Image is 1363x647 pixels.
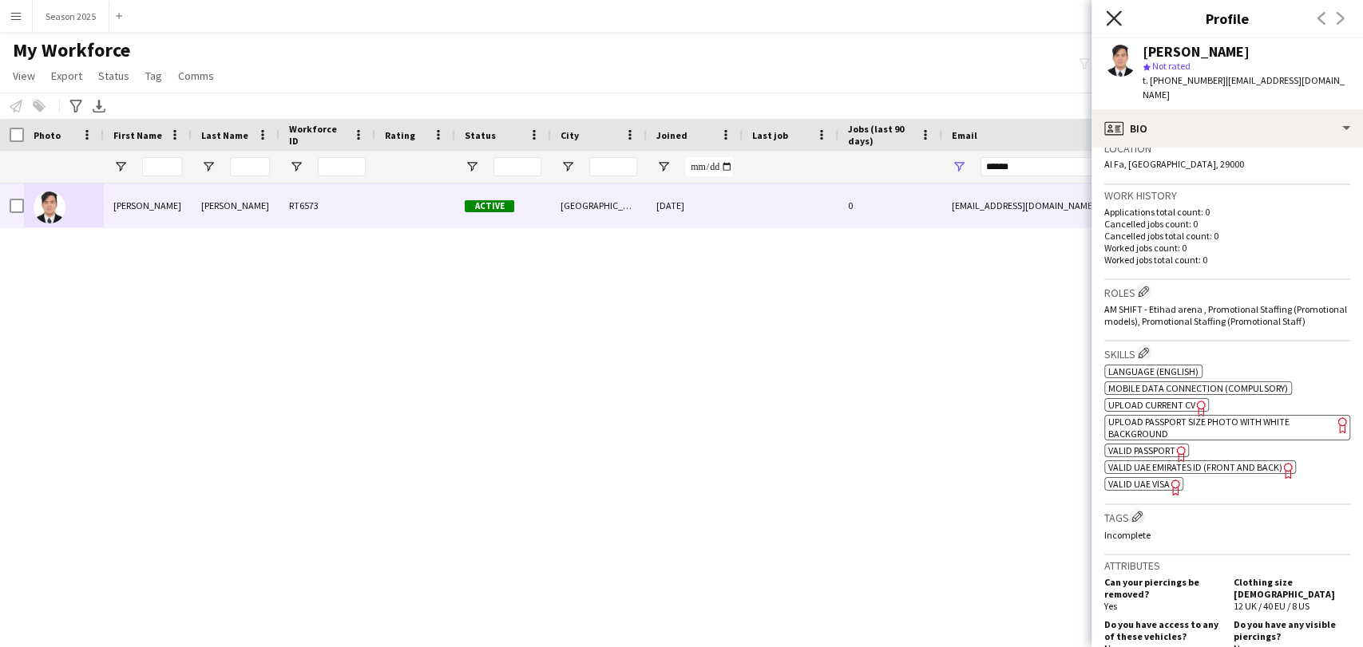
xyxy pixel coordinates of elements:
[104,183,192,227] div: [PERSON_NAME]
[493,157,541,176] input: Status Filter Input
[51,69,82,83] span: Export
[1104,558,1350,573] h3: Attributes
[1104,206,1350,218] p: Applications total count: 0
[13,69,35,83] span: View
[1143,74,1226,86] span: t. [PHONE_NUMBER]
[1108,382,1288,394] span: MOBILE DATA CONNECTION (COMPULSORY)
[172,65,220,86] a: Comms
[1234,618,1350,642] h5: Do you have any visible piercings?
[1108,478,1170,490] span: VALID UAE VISA
[139,65,168,86] a: Tag
[66,97,85,116] app-action-btn: Advanced filters
[1152,60,1191,72] span: Not rated
[279,183,375,227] div: RT6573
[589,157,637,176] input: City Filter Input
[1104,141,1350,156] h3: Location
[1104,600,1117,612] span: Yes
[1104,188,1350,203] h3: Work history
[1108,399,1195,411] span: UPLOAD CURRENT CV
[1104,242,1350,254] p: Worked jobs count: 0
[1104,254,1350,266] p: Worked jobs total count: 0
[89,97,109,116] app-action-btn: Export XLSX
[113,129,162,141] span: First Name
[45,65,89,86] a: Export
[178,69,214,83] span: Comms
[942,183,1262,227] div: [EMAIL_ADDRESS][DOMAIN_NAME]
[1234,576,1350,600] h5: Clothing size [DEMOGRAPHIC_DATA]
[656,160,671,174] button: Open Filter Menu
[1104,230,1350,242] p: Cancelled jobs total count: 0
[838,183,942,227] div: 0
[98,69,129,83] span: Status
[13,38,130,62] span: My Workforce
[952,129,977,141] span: Email
[1104,158,1244,170] span: Al Fa, [GEOGRAPHIC_DATA], 29000
[1104,345,1350,361] h3: Skills
[1108,365,1199,377] span: Language (English)
[1143,45,1250,59] div: [PERSON_NAME]
[981,157,1252,176] input: Email Filter Input
[1092,109,1363,148] div: Bio
[192,183,279,227] div: [PERSON_NAME]
[113,160,128,174] button: Open Filter Menu
[685,157,733,176] input: Joined Filter Input
[1104,618,1221,642] h5: Do you have access to any of these vehicles?
[145,69,162,83] span: Tag
[952,160,966,174] button: Open Filter Menu
[289,123,347,147] span: Workforce ID
[561,160,575,174] button: Open Filter Menu
[1104,576,1221,600] h5: Can your piercings be removed?
[1108,444,1175,456] span: VALID PASSPORT
[33,1,109,32] button: Season 2025
[6,65,42,86] a: View
[561,129,579,141] span: City
[1104,508,1350,525] h3: Tags
[848,123,913,147] span: Jobs (last 90 days)
[465,129,496,141] span: Status
[1104,529,1350,541] p: Incomplete
[289,160,303,174] button: Open Filter Menu
[201,160,216,174] button: Open Filter Menu
[34,129,61,141] span: Photo
[92,65,136,86] a: Status
[551,183,647,227] div: [GEOGRAPHIC_DATA]
[142,157,182,176] input: First Name Filter Input
[1234,600,1310,612] span: 12 UK / 40 EU / 8 US
[1092,8,1363,29] h3: Profile
[1108,416,1290,440] span: UPLOAD PASSPORT SIZE PHOTO WITH WHITE BACKGROUND
[1104,303,1347,327] span: AM SHIFT - Etihad arena , Promotional Staffing (Promotional models), Promotional Staffing (Promot...
[465,200,514,212] span: Active
[752,129,788,141] span: Last job
[34,191,65,223] img: Jan Rhed Aguilar
[1143,74,1345,101] span: | [EMAIL_ADDRESS][DOMAIN_NAME]
[230,157,270,176] input: Last Name Filter Input
[201,129,248,141] span: Last Name
[1104,283,1350,300] h3: Roles
[1108,461,1282,473] span: VALID UAE EMIRATES ID (FRONT AND BACK)
[656,129,687,141] span: Joined
[1104,218,1350,230] p: Cancelled jobs count: 0
[647,183,743,227] div: [DATE]
[385,129,415,141] span: Rating
[465,160,479,174] button: Open Filter Menu
[318,157,366,176] input: Workforce ID Filter Input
